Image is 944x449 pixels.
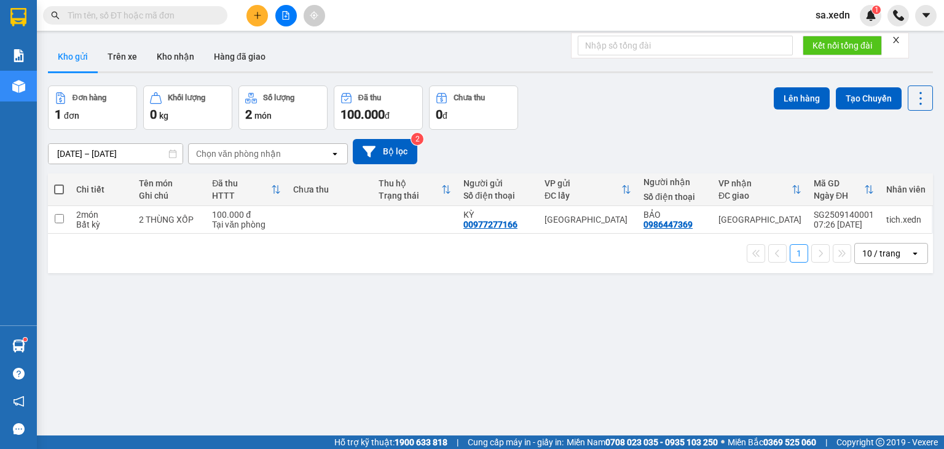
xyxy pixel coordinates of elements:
button: Đã thu100.000đ [334,85,423,130]
div: Thu hộ [379,178,441,188]
button: 1 [790,244,808,263]
button: Tạo Chuyến [836,87,902,109]
div: Đơn hàng [73,93,106,102]
sup: 1 [23,338,27,341]
img: logo-vxr [10,8,26,26]
div: Người gửi [463,178,532,188]
strong: 1900 633 818 [395,437,447,447]
input: Nhập số tổng đài [578,36,793,55]
button: Kho nhận [147,42,204,71]
button: file-add [275,5,297,26]
div: VP nhận [718,178,792,188]
button: Lên hàng [774,87,830,109]
div: 10 / trang [862,247,900,260]
sup: 1 [872,6,881,14]
button: Trên xe [98,42,147,71]
div: SG2509140001 [814,210,874,220]
div: ĐC giao [718,191,792,201]
sup: 2 [411,133,423,145]
img: warehouse-icon [12,80,25,93]
span: 0 [150,107,157,122]
div: ĐC lấy [545,191,621,201]
div: 00977277166 [463,220,517,229]
div: Ngày ĐH [814,191,864,201]
button: Chưa thu0đ [429,85,518,130]
span: Kết nối tổng đài [812,39,872,52]
span: close [892,36,900,44]
div: Mã GD [814,178,864,188]
img: phone-icon [893,10,904,21]
img: warehouse-icon [12,340,25,352]
strong: 0369 525 060 [763,437,816,447]
button: aim [304,5,325,26]
div: Trạng thái [379,191,441,201]
th: Toggle SortBy [712,173,808,206]
th: Toggle SortBy [808,173,880,206]
th: Toggle SortBy [206,173,287,206]
span: đ [442,111,447,121]
div: Đã thu [358,93,381,102]
img: icon-new-feature [865,10,876,21]
input: Tìm tên, số ĐT hoặc mã đơn [68,9,213,22]
span: món [254,111,272,121]
span: search [51,11,60,20]
button: Đơn hàng1đơn [48,85,137,130]
div: 2 THÙNG XỐP [139,215,200,224]
span: 1 [874,6,878,14]
div: 2 món [76,210,127,220]
span: plus [253,11,262,20]
div: [GEOGRAPHIC_DATA] [718,215,801,224]
span: Cung cấp máy in - giấy in: [468,435,564,449]
div: HTTT [212,191,271,201]
span: 1 [55,107,61,122]
span: 0 [436,107,442,122]
div: 07:26 [DATE] [814,220,874,229]
div: Chọn văn phòng nhận [196,148,281,160]
button: Số lượng2món [238,85,328,130]
span: | [825,435,827,449]
span: caret-down [921,10,932,21]
span: notification [13,395,25,407]
div: KỲ [463,210,532,220]
button: Kho gửi [48,42,98,71]
span: Miền Nam [567,435,718,449]
div: Tại văn phòng [212,220,281,229]
span: file-add [281,11,290,20]
button: caret-down [915,5,937,26]
button: Hàng đã giao [204,42,275,71]
span: kg [159,111,168,121]
div: Số điện thoại [463,191,532,201]
strong: 0708 023 035 - 0935 103 250 [605,437,718,447]
span: 100.000 [340,107,385,122]
svg: open [910,248,920,258]
div: VP gửi [545,178,621,188]
span: message [13,423,25,435]
input: Select a date range. [49,144,183,164]
div: Ghi chú [139,191,200,201]
span: Miền Bắc [728,435,816,449]
div: tich.xedn [886,215,926,224]
span: copyright [876,438,884,447]
div: BẢO [643,210,706,220]
button: Bộ lọc [353,139,417,164]
span: sa.xedn [806,7,860,23]
div: Chi tiết [76,185,127,194]
div: Nhân viên [886,185,926,194]
div: Chưa thu [454,93,485,102]
span: đ [385,111,390,121]
span: Hỗ trợ kỹ thuật: [334,435,447,449]
span: 2 [245,107,252,122]
span: question-circle [13,368,25,379]
span: aim [310,11,318,20]
div: Số lượng [263,93,294,102]
button: Khối lượng0kg [143,85,232,130]
div: Số điện thoại [643,192,706,202]
span: ⚪️ [721,440,725,445]
button: plus [246,5,268,26]
th: Toggle SortBy [538,173,637,206]
div: 100.000 đ [212,210,281,220]
svg: open [330,149,340,159]
button: Kết nối tổng đài [803,36,882,55]
th: Toggle SortBy [372,173,457,206]
div: Bất kỳ [76,220,127,229]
